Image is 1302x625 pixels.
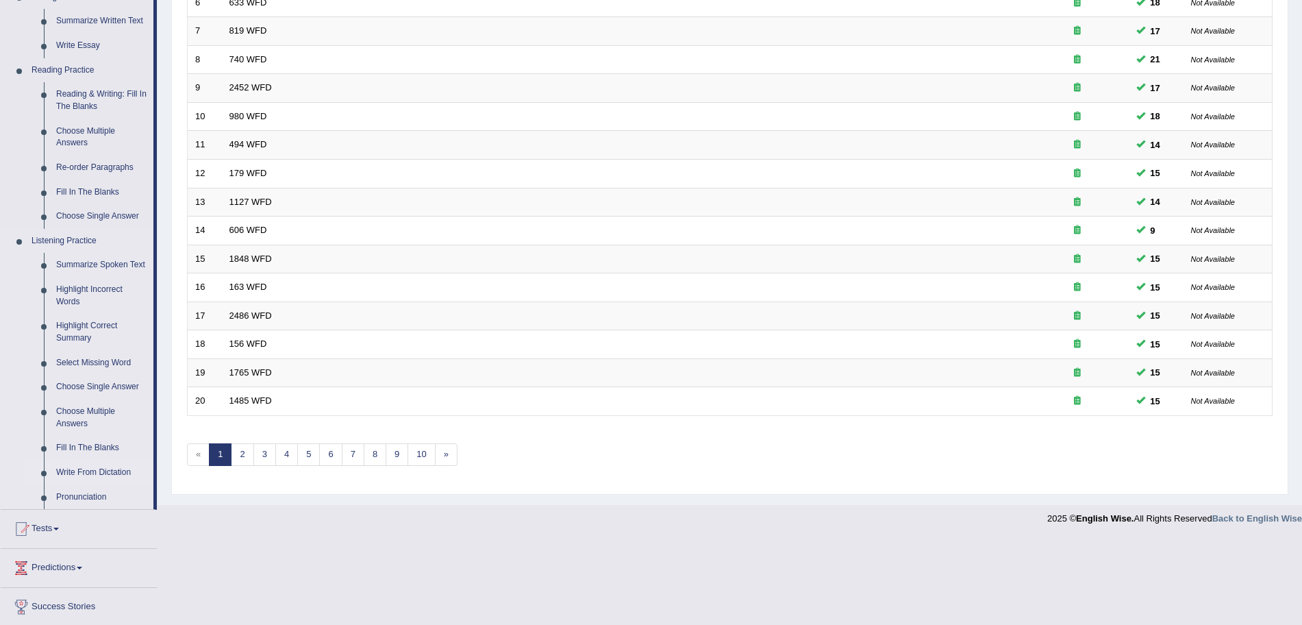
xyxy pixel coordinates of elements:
[1191,369,1235,377] small: Not Available
[229,197,272,207] a: 1127 WFD
[50,461,153,485] a: Write From Dictation
[50,253,153,278] a: Summarize Spoken Text
[1145,394,1166,408] span: You can still take this question
[50,9,153,34] a: Summarize Written Text
[1,510,157,544] a: Tests
[229,310,272,321] a: 2486 WFD
[1145,52,1166,66] span: You can still take this question
[25,58,153,83] a: Reading Practice
[50,436,153,461] a: Fill In The Blanks
[229,225,267,235] a: 606 WFD
[188,74,222,103] td: 9
[1,549,157,583] a: Predictions
[1034,310,1121,323] div: Exam occurring question
[1191,226,1235,234] small: Not Available
[229,82,272,93] a: 2452 WFD
[1191,340,1235,348] small: Not Available
[435,443,458,466] a: »
[342,443,364,466] a: 7
[188,188,222,217] td: 13
[1034,110,1121,123] div: Exam occurring question
[1034,25,1121,38] div: Exam occurring question
[1034,281,1121,294] div: Exam occurring question
[50,119,153,156] a: Choose Multiple Answers
[231,443,253,466] a: 2
[1145,252,1166,266] span: You can still take this question
[50,314,153,350] a: Highlight Correct Summary
[50,204,153,229] a: Choose Single Answer
[188,45,222,74] td: 8
[209,443,231,466] a: 1
[1212,513,1302,524] strong: Back to English Wise
[1191,27,1235,35] small: Not Available
[1191,112,1235,121] small: Not Available
[1145,308,1166,323] span: You can still take this question
[1145,109,1166,123] span: You can still take this question
[50,375,153,400] a: Choose Single Answer
[229,111,267,121] a: 980 WFD
[188,273,222,302] td: 16
[188,159,222,188] td: 12
[229,367,272,378] a: 1765 WFD
[1034,224,1121,237] div: Exam occurring question
[1191,255,1235,263] small: Not Available
[1034,53,1121,66] div: Exam occurring question
[188,302,222,330] td: 17
[1,588,157,622] a: Success Stories
[50,34,153,58] a: Write Essay
[1034,196,1121,209] div: Exam occurring question
[50,485,153,510] a: Pronunciation
[1034,367,1121,380] div: Exam occurring question
[1145,223,1161,238] span: You can still take this question
[188,330,222,359] td: 18
[1191,283,1235,291] small: Not Available
[1191,56,1235,64] small: Not Available
[50,278,153,314] a: Highlight Incorrect Words
[1034,138,1121,151] div: Exam occurring question
[229,168,267,178] a: 179 WFD
[188,17,222,46] td: 7
[1191,312,1235,320] small: Not Available
[229,25,267,36] a: 819 WFD
[275,443,298,466] a: 4
[50,351,153,376] a: Select Missing Word
[1145,166,1166,180] span: You can still take this question
[386,443,408,466] a: 9
[229,282,267,292] a: 163 WFD
[408,443,435,466] a: 10
[50,180,153,205] a: Fill In The Blanks
[229,339,267,349] a: 156 WFD
[297,443,320,466] a: 5
[1145,280,1166,295] span: You can still take this question
[50,156,153,180] a: Re-order Paragraphs
[1034,82,1121,95] div: Exam occurring question
[229,254,272,264] a: 1848 WFD
[50,82,153,119] a: Reading & Writing: Fill In The Blanks
[187,443,210,466] span: «
[253,443,276,466] a: 3
[188,131,222,160] td: 11
[229,139,267,149] a: 494 WFD
[364,443,386,466] a: 8
[1034,253,1121,266] div: Exam occurring question
[1145,138,1166,152] span: You can still take this question
[229,54,267,64] a: 740 WFD
[1034,167,1121,180] div: Exam occurring question
[1034,338,1121,351] div: Exam occurring question
[1191,140,1235,149] small: Not Available
[1191,198,1235,206] small: Not Available
[188,245,222,273] td: 15
[1145,195,1166,209] span: You can still take this question
[25,229,153,254] a: Listening Practice
[188,358,222,387] td: 19
[50,400,153,436] a: Choose Multiple Answers
[188,102,222,131] td: 10
[1145,337,1166,352] span: You can still take this question
[1076,513,1134,524] strong: English Wise.
[1191,397,1235,405] small: Not Available
[1034,395,1121,408] div: Exam occurring question
[1145,24,1166,38] span: You can still take this question
[1145,365,1166,380] span: You can still take this question
[319,443,342,466] a: 6
[229,395,272,406] a: 1485 WFD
